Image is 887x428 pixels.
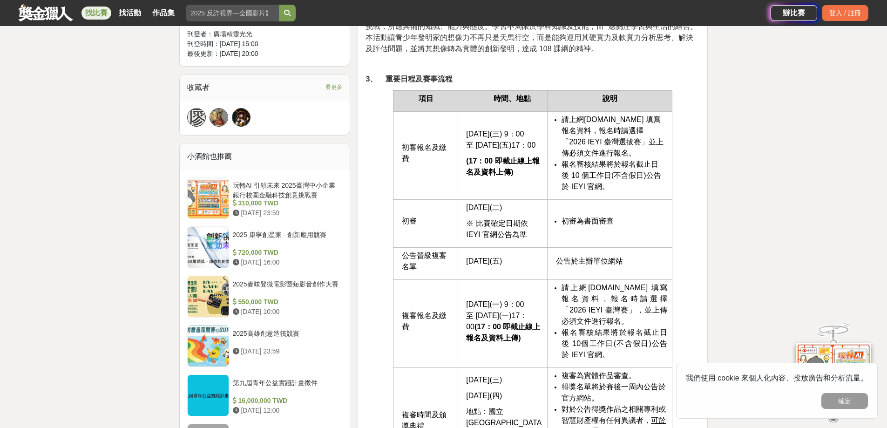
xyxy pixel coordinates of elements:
[81,7,111,20] a: 找比賽
[187,276,343,318] a: 2025麥味登微電影暨短影音創作大賽 550,000 TWD [DATE] 10:00
[686,374,868,382] span: 我們使用 cookie 來個人化內容、投放廣告和分析流量。
[796,343,871,405] img: d2146d9a-e6f6-4337-9592-8cefde37ba6b.png
[466,323,540,342] strong: (17：00 即截止線上報名及資料上傳)
[232,108,251,127] a: Avatar
[562,372,636,380] span: 複審為實體作品審查。
[149,7,178,20] a: 作品集
[466,157,539,176] strong: (17：00 即截止線上報名及資料上傳)
[187,108,206,127] a: 廖
[210,109,228,126] img: Avatar
[466,219,528,238] span: ※ 比賽確定日期依 IEYI 官網公告為準
[466,376,502,384] span: [DATE](三)
[233,279,339,297] div: 2025麥味登微電影暨短影音創作大賽
[187,83,210,91] span: 收藏者
[233,208,339,218] div: [DATE] 23:59
[233,396,339,406] div: 16,000,000 TWD
[233,329,339,346] div: 2025高雄創意造筏競賽
[187,29,343,39] div: 刊登者： 廣場精靈光光
[233,230,339,248] div: 2025 康寧創星家 - 創新應用競賽
[466,204,502,211] span: [DATE](二)
[466,392,502,400] span: [DATE](四)
[562,383,666,402] span: 得獎名單將於賽後一周內公告於官方網站。
[187,374,343,416] a: 第九屆青年公益實踐計畫徵件 16,000,000 TWD [DATE] 12:00
[325,82,342,92] span: 看更多
[771,5,817,21] a: 辦比賽
[233,258,339,267] div: [DATE] 16:00
[562,328,667,359] span: 報名審核結果將於報名截止日後 10個工作日(不含假日)公告於 IEYI 官網。
[466,300,540,342] span: [DATE](一) 9：00至 [DATE](一)17：00
[187,226,343,268] a: 2025 康寧創星家 - 創新應用競賽 720,000 TWD [DATE] 16:00
[494,95,531,102] strong: 時間、地點
[562,160,661,190] span: 報名審核結果將於報名截止日後 10 個工作日(不含假日)公告於 IEYI 官網。
[366,11,697,53] span: 本計畫依據教育部推動的「108 課綱的核心素養」為主軸，強調一個人為了適應現在生活及面對未來挑戰，所應具備的知識、能力與態度。學習不局限於學科知識及技能，而 應關注學習與生活的結合。本活動讓青少...
[187,39,343,49] div: 刊登時間： [DATE] 15:00
[233,198,339,208] div: 310,000 TWD
[210,108,228,127] a: Avatar
[603,95,617,102] strong: 說明
[419,95,433,102] strong: 項目
[233,248,339,258] div: 720,000 TWD
[822,5,868,21] div: 登入 / 註冊
[562,127,664,157] span: ，報名時請選擇「2026 IEYI 臺灣選拔賽」並上傳必須文件進行報名。
[562,284,667,303] a: [DOMAIN_NAME] 填寫報名資料
[562,217,614,225] span: 初審為書面審查
[233,297,339,307] div: 550,000 TWD
[187,325,343,367] a: 2025高雄創意造筏競賽 [DATE] 23:59
[556,257,623,265] span: 公告於主辦單位網站
[402,217,417,225] span: 初審
[466,257,502,265] span: [DATE](五)
[233,181,339,198] div: 玩轉AI 引領未來 2025臺灣中小企業銀行校園金融科技創意挑戰賽
[115,7,145,20] a: 找活動
[402,312,447,331] span: 複審報名及繳費
[562,295,667,325] span: ，報名時請選擇「2026 IEYI 臺灣賽」，並上傳必須文件進行報名。
[186,5,279,21] input: 2025 反詐視界—全國影片競賽
[466,130,535,149] span: [DATE](三) 9：00至 [DATE](五)17：00
[232,109,250,126] img: Avatar
[233,406,339,415] div: [DATE] 12:00
[187,177,343,219] a: 玩轉AI 引領未來 2025臺灣中小企業銀行校園金融科技創意挑戰賽 310,000 TWD [DATE] 23:59
[233,307,339,317] div: [DATE] 10:00
[562,284,588,292] span: 請上網
[180,143,350,170] div: 小酒館也推薦
[562,116,660,135] a: [DOMAIN_NAME] 填寫報名資料
[402,143,447,163] span: 初審報名及繳費
[821,393,868,409] button: 確定
[233,378,339,396] div: 第九屆青年公益實踐計畫徵件
[366,75,453,83] strong: 3、 重要日程及賽事流程
[233,346,339,356] div: [DATE] 23:59
[402,251,447,271] span: 公告晉級複審名單
[562,115,584,123] span: 請上網
[187,49,343,59] div: 最後更新： [DATE] 20:00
